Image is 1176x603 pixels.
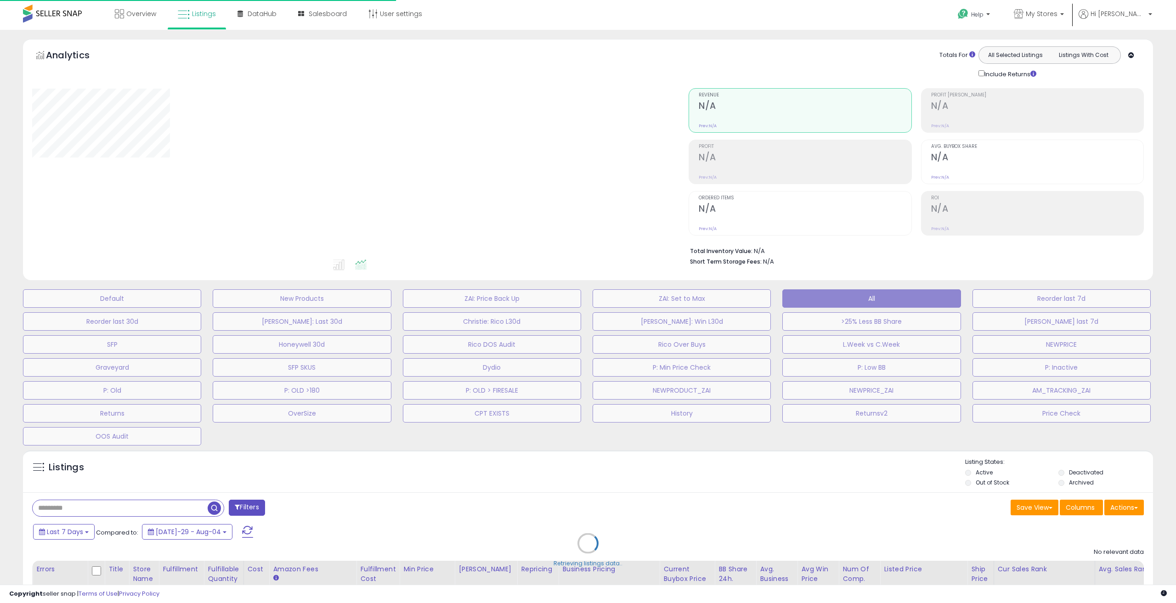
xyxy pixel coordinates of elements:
[213,381,391,400] button: P: OLD >180
[972,335,1151,354] button: NEWPRICE
[699,152,911,164] h2: N/A
[1079,9,1152,30] a: Hi [PERSON_NAME]
[931,152,1143,164] h2: N/A
[950,1,999,30] a: Help
[192,9,216,18] span: Listings
[699,203,911,216] h2: N/A
[1026,9,1057,18] span: My Stores
[1049,49,1118,61] button: Listings With Cost
[939,51,975,60] div: Totals For
[931,203,1143,216] h2: N/A
[403,335,581,354] button: Rico DOS Audit
[957,8,969,20] i: Get Help
[699,123,717,129] small: Prev: N/A
[699,226,717,231] small: Prev: N/A
[690,245,1137,256] li: N/A
[593,381,771,400] button: NEWPRODUCT_ZAI
[23,335,201,354] button: SFP
[972,404,1151,423] button: Price Check
[126,9,156,18] span: Overview
[972,289,1151,308] button: Reorder last 7d
[931,175,949,180] small: Prev: N/A
[554,559,622,568] div: Retrieving listings data..
[690,247,752,255] b: Total Inventory Value:
[213,404,391,423] button: OverSize
[213,312,391,331] button: [PERSON_NAME]: Last 30d
[972,358,1151,377] button: P: Inactive
[972,381,1151,400] button: AM_TRACKING_ZAI
[23,381,201,400] button: P: Old
[699,144,911,149] span: Profit
[9,590,159,598] div: seller snap | |
[213,289,391,308] button: New Products
[593,335,771,354] button: Rico Over Buys
[699,175,717,180] small: Prev: N/A
[931,101,1143,113] h2: N/A
[931,144,1143,149] span: Avg. Buybox Share
[972,312,1151,331] button: [PERSON_NAME] last 7d
[403,289,581,308] button: ZAI: Price Back Up
[23,427,201,445] button: OOS Audit
[403,312,581,331] button: Christie: Rico L30d
[248,9,277,18] span: DataHub
[309,9,347,18] span: Salesboard
[593,312,771,331] button: [PERSON_NAME]: Win L30d
[931,123,949,129] small: Prev: N/A
[931,93,1143,98] span: Profit [PERSON_NAME]
[1091,9,1146,18] span: Hi [PERSON_NAME]
[699,93,911,98] span: Revenue
[782,404,961,423] button: Returnsv2
[23,312,201,331] button: Reorder last 30d
[699,196,911,201] span: Ordered Items
[23,358,201,377] button: Graveyard
[782,381,961,400] button: NEWPRICE_ZAI
[593,358,771,377] button: P: Min Price Check
[23,289,201,308] button: Default
[763,257,774,266] span: N/A
[699,101,911,113] h2: N/A
[403,404,581,423] button: CPT EXISTS
[403,381,581,400] button: P: OLD > FIRESALE
[931,226,949,231] small: Prev: N/A
[213,335,391,354] button: Honeywell 30d
[23,404,201,423] button: Returns
[593,404,771,423] button: History
[9,589,43,598] strong: Copyright
[782,358,961,377] button: P: Low BB
[931,196,1143,201] span: ROI
[972,68,1047,79] div: Include Returns
[782,312,961,331] button: >25% Less BB Share
[403,358,581,377] button: Dydio
[690,258,762,265] b: Short Term Storage Fees:
[981,49,1050,61] button: All Selected Listings
[593,289,771,308] button: ZAI: Set to Max
[782,335,961,354] button: L.Week vs C.Week
[782,289,961,308] button: All
[971,11,984,18] span: Help
[213,358,391,377] button: SFP SKUS
[46,49,107,64] h5: Analytics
